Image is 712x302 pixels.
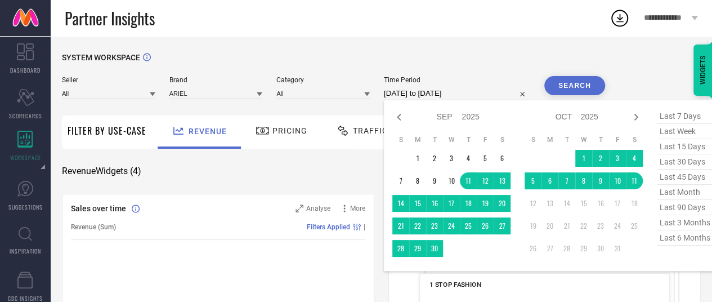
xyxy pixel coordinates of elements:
[392,240,409,257] td: Sun Sep 28 2025
[443,195,460,212] td: Wed Sep 17 2025
[306,205,330,212] span: Analyse
[626,150,643,167] td: Sat Oct 04 2025
[295,205,303,212] svg: Zoom
[392,135,409,144] th: Sunday
[169,76,263,84] span: Brand
[525,172,541,189] td: Sun Oct 05 2025
[426,150,443,167] td: Tue Sep 02 2025
[541,240,558,257] td: Mon Oct 27 2025
[62,53,140,62] span: SYSTEM WORKSPACE
[629,110,643,124] div: Next month
[494,217,511,234] td: Sat Sep 27 2025
[384,87,530,100] input: Select time period
[10,153,41,162] span: WORKSPACE
[609,240,626,257] td: Fri Oct 31 2025
[460,135,477,144] th: Thursday
[541,217,558,234] td: Mon Oct 20 2025
[609,195,626,212] td: Fri Oct 17 2025
[592,195,609,212] td: Thu Oct 16 2025
[525,217,541,234] td: Sun Oct 19 2025
[392,195,409,212] td: Sun Sep 14 2025
[592,150,609,167] td: Thu Oct 02 2025
[426,240,443,257] td: Tue Sep 30 2025
[610,8,630,28] div: Open download list
[609,217,626,234] td: Fri Oct 24 2025
[541,135,558,144] th: Monday
[477,135,494,144] th: Friday
[65,7,155,30] span: Partner Insights
[71,204,126,213] span: Sales over time
[409,172,426,189] td: Mon Sep 08 2025
[364,223,365,231] span: |
[350,205,365,212] span: More
[575,195,592,212] td: Wed Oct 15 2025
[592,240,609,257] td: Thu Oct 30 2025
[426,135,443,144] th: Tuesday
[558,217,575,234] td: Tue Oct 21 2025
[272,126,307,135] span: Pricing
[541,195,558,212] td: Mon Oct 13 2025
[443,135,460,144] th: Wednesday
[525,135,541,144] th: Sunday
[9,112,42,120] span: SCORECARDS
[626,172,643,189] td: Sat Oct 11 2025
[443,217,460,234] td: Wed Sep 24 2025
[62,76,155,84] span: Seller
[541,172,558,189] td: Mon Oct 06 2025
[10,247,41,255] span: INSPIRATION
[409,150,426,167] td: Mon Sep 01 2025
[8,203,43,211] span: SUGGESTIONS
[558,240,575,257] td: Tue Oct 28 2025
[392,217,409,234] td: Sun Sep 21 2025
[276,76,370,84] span: Category
[409,195,426,212] td: Mon Sep 15 2025
[443,150,460,167] td: Wed Sep 03 2025
[443,172,460,189] td: Wed Sep 10 2025
[392,110,406,124] div: Previous month
[426,217,443,234] td: Tue Sep 23 2025
[71,223,116,231] span: Revenue (Sum)
[460,217,477,234] td: Thu Sep 25 2025
[626,195,643,212] td: Sat Oct 18 2025
[409,240,426,257] td: Mon Sep 29 2025
[494,150,511,167] td: Sat Sep 06 2025
[460,195,477,212] td: Thu Sep 18 2025
[62,166,141,177] span: Revenue Widgets ( 4 )
[592,172,609,189] td: Thu Oct 09 2025
[477,195,494,212] td: Fri Sep 19 2025
[460,150,477,167] td: Thu Sep 04 2025
[460,172,477,189] td: Thu Sep 11 2025
[626,135,643,144] th: Saturday
[575,172,592,189] td: Wed Oct 08 2025
[10,66,41,74] span: DASHBOARD
[392,172,409,189] td: Sun Sep 07 2025
[558,172,575,189] td: Tue Oct 07 2025
[626,217,643,234] td: Sat Oct 25 2025
[609,150,626,167] td: Fri Oct 03 2025
[353,126,388,135] span: Traffic
[525,195,541,212] td: Sun Oct 12 2025
[609,135,626,144] th: Friday
[558,135,575,144] th: Tuesday
[609,172,626,189] td: Fri Oct 10 2025
[544,76,605,95] button: Search
[592,217,609,234] td: Thu Oct 23 2025
[477,172,494,189] td: Fri Sep 12 2025
[384,76,530,84] span: Time Period
[477,150,494,167] td: Fri Sep 05 2025
[409,217,426,234] td: Mon Sep 22 2025
[558,195,575,212] td: Tue Oct 14 2025
[426,172,443,189] td: Tue Sep 09 2025
[494,172,511,189] td: Sat Sep 13 2025
[409,135,426,144] th: Monday
[575,150,592,167] td: Wed Oct 01 2025
[575,240,592,257] td: Wed Oct 29 2025
[525,240,541,257] td: Sun Oct 26 2025
[592,135,609,144] th: Thursday
[189,127,227,136] span: Revenue
[68,124,146,137] span: Filter By Use-Case
[575,135,592,144] th: Wednesday
[494,195,511,212] td: Sat Sep 20 2025
[575,217,592,234] td: Wed Oct 22 2025
[426,195,443,212] td: Tue Sep 16 2025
